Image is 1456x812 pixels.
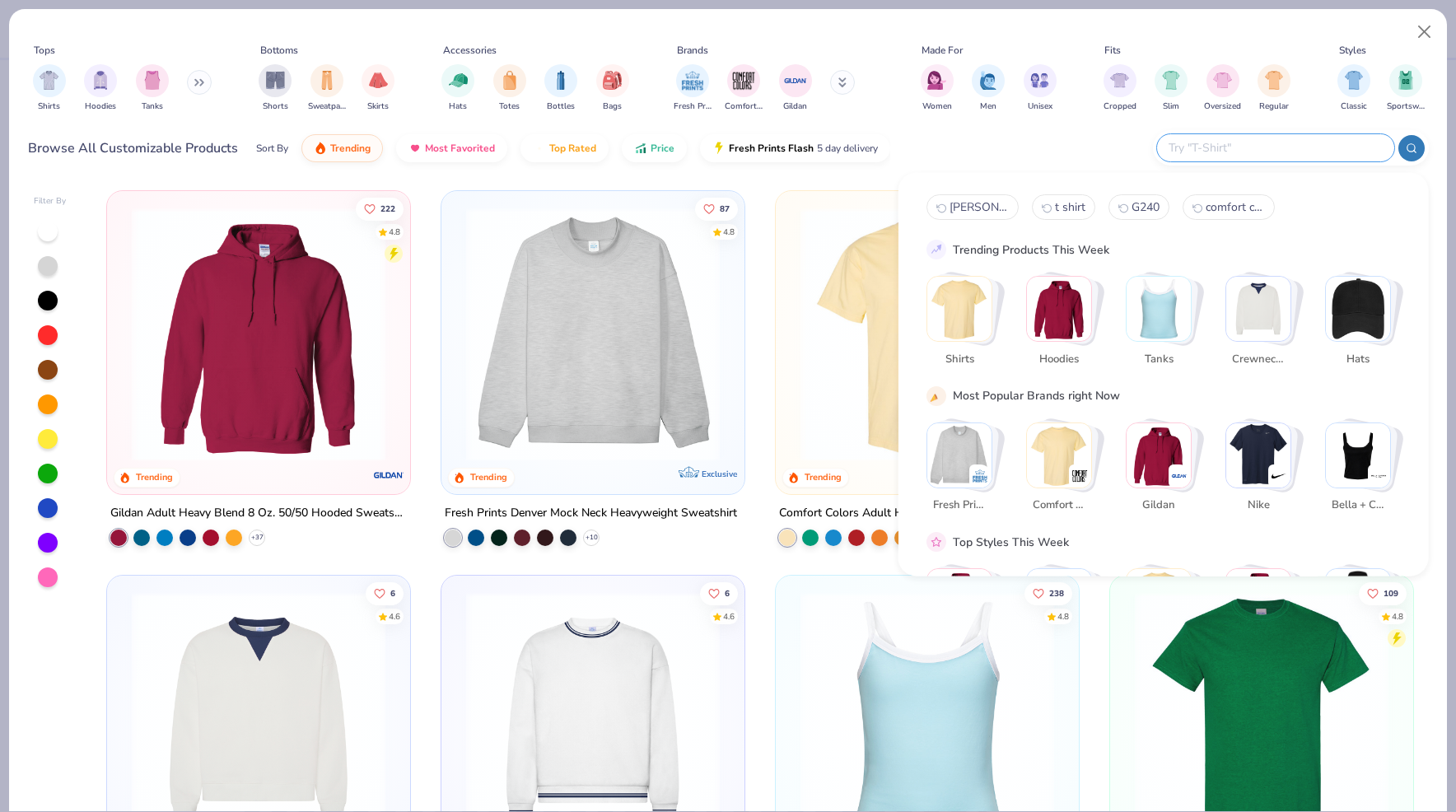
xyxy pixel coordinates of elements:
[1326,569,1390,633] img: Preppy
[1027,422,1091,487] img: Comfort Colors
[357,197,404,220] button: Like
[725,64,763,113] div: filter for Comfort Colors
[953,240,1109,258] div: Trending Products This Week
[929,388,944,403] img: party_popper.gif
[1028,100,1052,113] span: Unisex
[84,64,117,113] button: filter button
[695,197,738,220] button: Like
[980,100,996,113] span: Men
[677,43,708,58] div: Brands
[1155,64,1188,113] div: filter for Slim
[1226,569,1290,633] img: Cozy
[251,533,264,543] span: + 37
[124,208,394,461] img: 01756b78-01f6-4cc6-8d8a-3c30c1a0c8ac
[1259,100,1289,113] span: Regular
[266,71,285,90] img: Shorts Image
[533,142,546,155] img: TopRated.gif
[38,100,60,113] span: Shirts
[28,138,238,158] div: Browse All Customizable Products
[259,64,292,113] div: filter for Shorts
[1024,64,1057,113] div: filter for Unisex
[1026,276,1102,374] button: Stack Card Button Hoodies
[1071,467,1088,483] img: Comfort Colors
[1126,568,1202,666] button: Stack Card Button Athleisure
[1337,64,1370,113] div: filter for Classic
[596,64,629,113] button: filter button
[396,134,507,162] button: Most Favorited
[458,208,728,461] img: f5d85501-0dbb-4ee4-b115-c08fa3845d83
[1027,277,1091,341] img: Hoodies
[1231,351,1285,367] span: Crewnecks
[1104,64,1136,113] button: filter button
[702,469,737,479] span: Exclusive
[91,71,110,90] img: Hoodies Image
[547,100,575,113] span: Bottles
[723,610,735,623] div: 4.6
[1265,71,1284,90] img: Regular Image
[449,71,468,90] img: Hats Image
[1024,64,1057,113] button: filter button
[1171,467,1188,483] img: Gildan
[1409,16,1440,48] button: Close
[330,142,371,155] span: Trending
[1325,422,1401,520] button: Stack Card Button Bella + Canvas
[1032,497,1085,514] span: Comfort Colors
[972,64,1005,113] button: filter button
[680,68,705,93] img: Fresh Prints Image
[1206,199,1265,215] span: comfort colors long sleeve
[1204,64,1241,113] button: filter button
[425,142,495,155] span: Most Favorited
[449,100,467,113] span: Hats
[1392,610,1403,623] div: 4.8
[1325,276,1401,374] button: Stack Card Button Hats
[318,71,336,90] img: Sweatpants Image
[308,64,346,113] div: filter for Sweatpants
[1032,351,1085,367] span: Hoodies
[1049,589,1064,597] span: 238
[372,459,405,492] img: Gildan logo
[929,242,944,257] img: trend_line.gif
[85,100,116,113] span: Hoodies
[921,64,954,113] button: filter button
[1387,100,1425,113] span: Sportswear
[362,64,394,113] button: filter button
[1027,569,1091,633] img: Sportswear
[34,195,67,208] div: Filter By
[972,467,988,483] img: Fresh Prints
[493,64,526,113] div: filter for Totes
[1104,64,1136,113] div: filter for Cropped
[779,64,812,113] button: filter button
[441,64,474,113] button: filter button
[779,503,1001,524] div: Comfort Colors Adult Heavyweight T-Shirt
[142,100,163,113] span: Tanks
[367,100,389,113] span: Skirts
[1026,568,1102,666] button: Stack Card Button Sportswear
[443,43,497,58] div: Accessories
[1213,71,1232,90] img: Oversized Image
[622,134,687,162] button: Price
[926,568,1002,666] button: Stack Card Button Classic
[596,64,629,113] div: filter for Bags
[728,208,998,461] img: a90f7c54-8796-4cb2-9d6e-4e9644cfe0fe
[1271,467,1287,483] img: Nike
[922,43,963,58] div: Made For
[700,134,890,162] button: Fresh Prints Flash5 day delivery
[1126,422,1202,520] button: Stack Card Button Gildan
[314,142,327,155] img: trending.gif
[390,226,401,238] div: 4.8
[1163,100,1179,113] span: Slim
[927,277,992,341] img: Shirts
[1024,581,1072,604] button: Like
[1204,64,1241,113] div: filter for Oversized
[136,64,169,113] div: filter for Tanks
[1026,422,1102,520] button: Stack Card Button Comfort Colors
[1030,71,1049,90] img: Unisex Image
[725,64,763,113] button: filter button
[922,100,952,113] span: Women
[1226,422,1290,487] img: Nike
[33,64,66,113] div: filter for Shirts
[1225,568,1301,666] button: Stack Card Button Cozy
[1326,277,1390,341] img: Hats
[1331,497,1384,514] span: Bella + Canvas
[308,64,346,113] button: filter button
